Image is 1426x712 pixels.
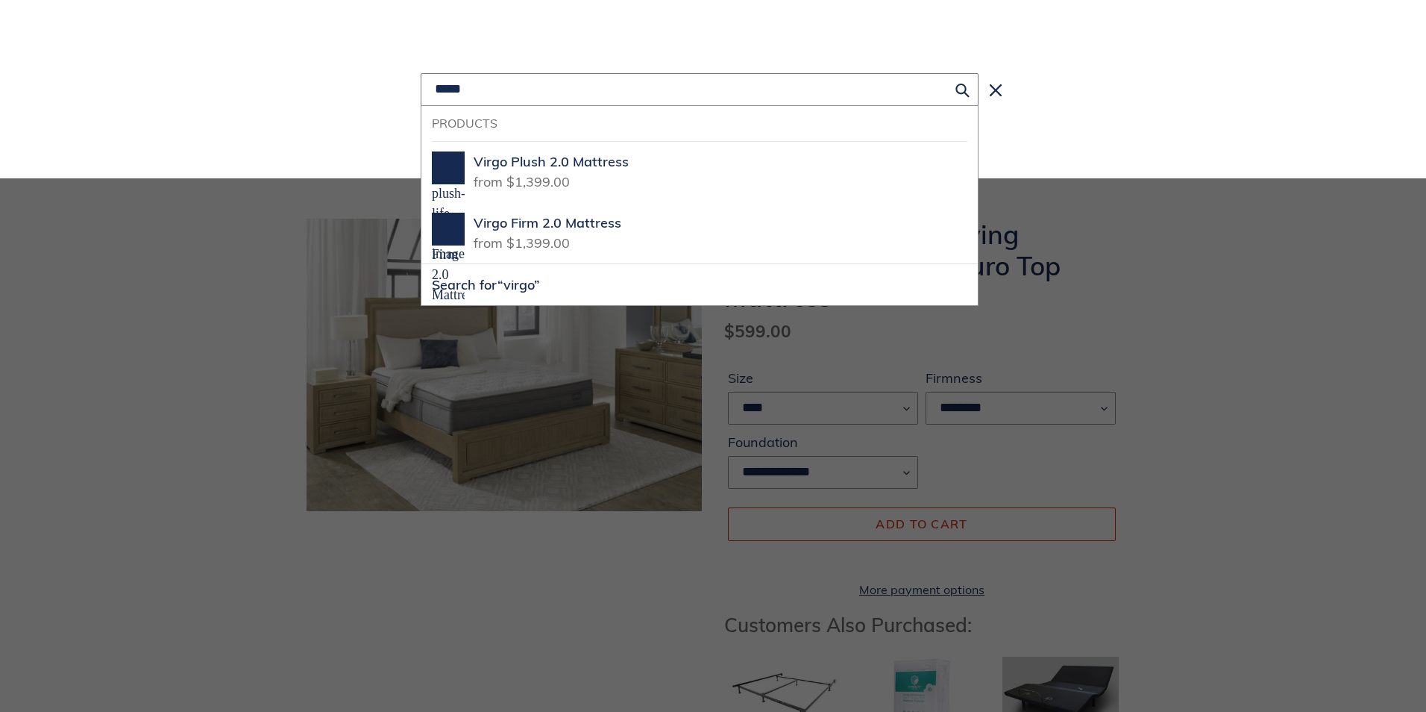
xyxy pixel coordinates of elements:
[421,141,978,202] a: virgo-plush-life-style-imageVirgo Plush 2.0 Mattressfrom $1,399.00
[432,213,465,305] img: Virgo Firm 2.0 Mattress
[432,152,465,264] img: virgo-plush-life-style-image
[421,73,979,106] input: Search
[474,154,629,171] span: Virgo Plush 2.0 Mattress
[474,230,570,252] span: from $1,399.00
[421,202,978,263] a: Virgo Firm 2.0 MattressVirgo Firm 2.0 Mattressfrom $1,399.00
[497,276,540,293] span: “virgo”
[421,264,978,305] button: Search for“virgo”
[474,215,621,232] span: Virgo Firm 2.0 Mattress
[474,169,570,190] span: from $1,399.00
[432,116,967,131] h3: Products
